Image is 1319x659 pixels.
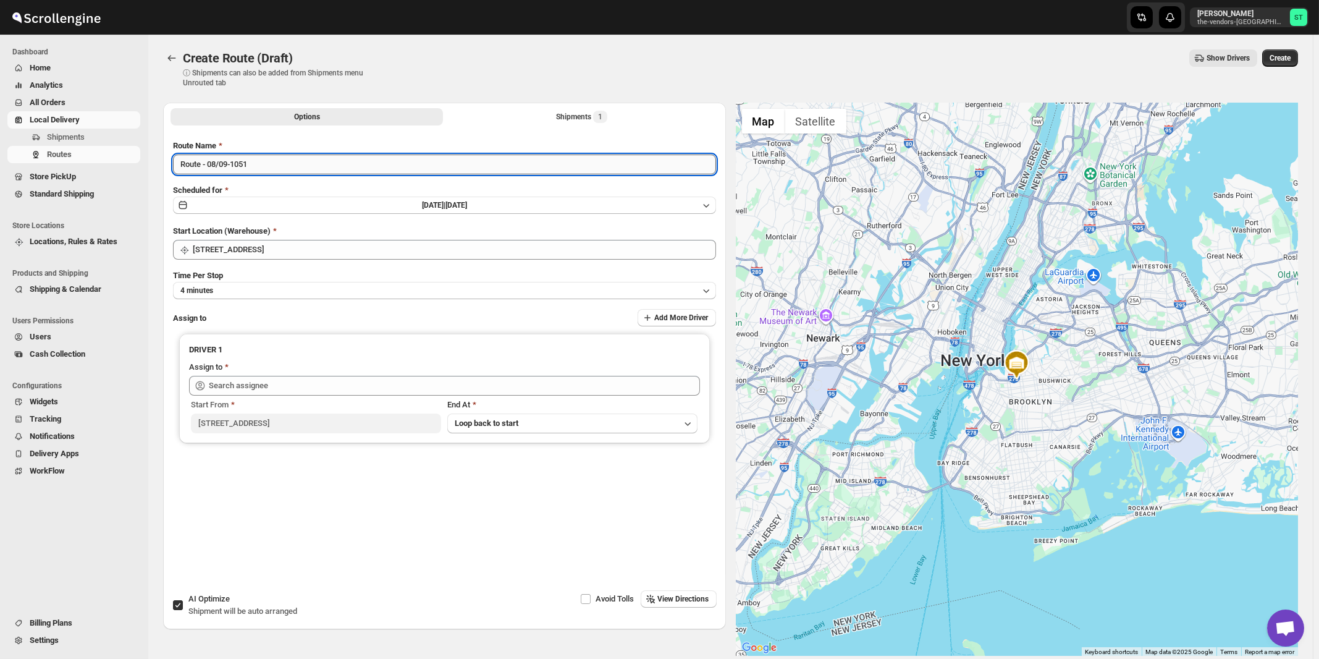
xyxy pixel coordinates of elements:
[447,399,697,411] div: End At
[189,361,222,373] div: Assign to
[12,381,142,391] span: Configurations
[30,115,80,124] span: Local Delivery
[180,286,213,295] span: 4 minutes
[1190,7,1308,27] button: User menu
[1270,53,1291,63] span: Create
[47,132,85,142] span: Shipments
[294,112,320,122] span: Options
[7,233,140,250] button: Locations, Rules & Rates
[30,80,63,90] span: Analytics
[30,397,58,406] span: Widgets
[445,201,467,210] span: [DATE]
[30,237,117,246] span: Locations, Rules & Rates
[173,155,716,174] input: Eg: Bengaluru Route
[655,313,709,323] span: Add More Driver
[12,47,142,57] span: Dashboard
[445,108,718,125] button: Selected Shipments
[163,130,726,550] div: All Route Options
[1085,648,1138,657] button: Keyboard shortcuts
[1220,648,1237,655] a: Terms (opens in new tab)
[7,632,140,649] button: Settings
[447,414,697,433] button: Loop back to start
[173,313,206,323] span: Assign to
[30,284,101,294] span: Shipping & Calendar
[638,309,716,326] button: Add More Driver
[12,316,142,326] span: Users Permissions
[30,432,75,441] span: Notifications
[1145,648,1213,655] span: Map data ©2025 Google
[30,172,76,181] span: Store PickUp
[12,221,142,231] span: Store Locations
[556,111,607,123] div: Shipments
[7,428,140,445] button: Notifications
[173,271,223,280] span: Time Per Stop
[1197,19,1285,26] p: the-vendors-[GEOGRAPHIC_DATA]
[7,328,140,346] button: Users
[171,108,443,125] button: All Route Options
[173,185,222,195] span: Scheduled for
[30,466,65,475] span: WorkFlow
[30,189,94,198] span: Standard Shipping
[47,150,72,159] span: Routes
[7,129,140,146] button: Shipments
[1262,49,1298,67] button: Create
[739,640,780,656] a: Open this area in Google Maps (opens a new window)
[30,636,59,645] span: Settings
[7,393,140,410] button: Widgets
[742,109,785,134] button: Show street map
[7,77,140,94] button: Analytics
[173,197,716,214] button: [DATE]|[DATE]
[598,112,602,122] span: 1
[596,594,634,603] span: Avoid Tolls
[785,109,846,134] button: Show satellite imagery
[189,344,700,356] h3: DRIVER 1
[7,462,140,480] button: WorkFlow
[30,349,85,359] span: Cash Collection
[739,640,780,656] img: Google
[12,268,142,278] span: Products and Shipping
[641,590,717,608] button: View Directions
[1294,14,1303,22] text: ST
[183,68,377,88] p: ⓘ Shipments can also be added from Shipments menu Unrouted tab
[30,98,65,107] span: All Orders
[1197,9,1285,19] p: [PERSON_NAME]
[422,201,445,210] span: [DATE] |
[30,618,72,627] span: Billing Plans
[163,49,180,67] button: Routes
[1290,9,1307,26] span: Simcha Trieger
[7,614,140,632] button: Billing Plans
[30,449,79,458] span: Delivery Apps
[1207,53,1250,63] span: Show Drivers
[1245,648,1294,655] a: Report a map error
[7,410,140,428] button: Tracking
[1189,49,1257,67] button: Show Drivers
[188,594,230,603] span: AI Optimize
[188,606,297,616] span: Shipment will be auto arranged
[7,346,140,363] button: Cash Collection
[10,2,103,33] img: ScrollEngine
[7,445,140,462] button: Delivery Apps
[658,594,709,604] span: View Directions
[173,141,216,150] span: Route Name
[193,240,716,260] input: Search location
[30,63,51,72] span: Home
[191,400,229,409] span: Start From
[173,282,716,299] button: 4 minutes
[183,51,293,66] span: Create Route (Draft)
[1267,610,1304,647] div: Open chat
[209,376,700,396] input: Search assignee
[30,414,61,423] span: Tracking
[455,419,518,428] span: Loop back to start
[173,226,271,236] span: Start Location (Warehouse)
[7,94,140,111] button: All Orders
[7,59,140,77] button: Home
[7,146,140,163] button: Routes
[30,332,51,341] span: Users
[7,281,140,298] button: Shipping & Calendar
